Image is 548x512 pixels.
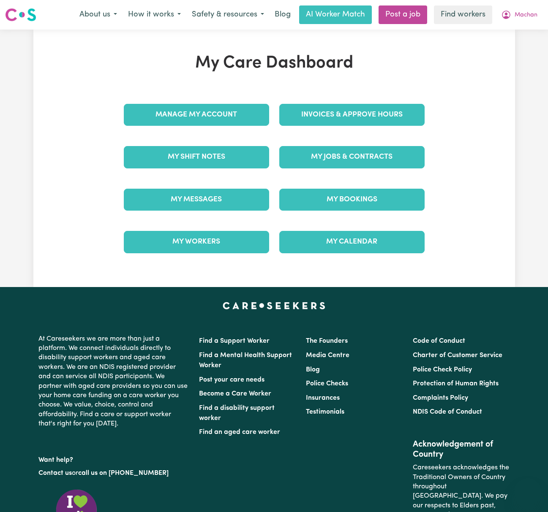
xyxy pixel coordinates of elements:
a: Code of Conduct [413,338,465,344]
a: Complaints Policy [413,395,468,401]
a: Find workers [434,5,492,24]
a: Media Centre [306,352,349,359]
a: Post your care needs [199,377,264,383]
a: Police Checks [306,380,348,387]
a: Careseekers logo [5,5,36,24]
a: My Messages [124,189,269,211]
a: AI Worker Match [299,5,372,24]
p: Want help? [38,452,189,465]
span: Machan [515,11,537,20]
button: How it works [123,6,186,24]
a: Blog [306,366,320,373]
a: Find a disability support worker [199,405,275,422]
a: Testimonials [306,409,344,415]
p: At Careseekers we are more than just a platform. We connect individuals directly to disability su... [38,331,189,432]
a: My Bookings [279,189,425,211]
button: About us [74,6,123,24]
a: My Workers [124,231,269,253]
p: or [38,465,189,481]
a: Protection of Human Rights [413,380,499,387]
a: Invoices & Approve Hours [279,104,425,126]
button: My Account [496,6,543,24]
a: Careseekers home page [223,302,325,309]
a: call us on [PHONE_NUMBER] [78,470,169,477]
a: Contact us [38,470,72,477]
h2: Acknowledgement of Country [413,439,510,460]
iframe: Button to launch messaging window [514,478,541,505]
a: My Jobs & Contracts [279,146,425,168]
a: Manage My Account [124,104,269,126]
a: My Shift Notes [124,146,269,168]
a: Find a Mental Health Support Worker [199,352,292,369]
h1: My Care Dashboard [119,53,430,73]
a: Blog [270,5,296,24]
a: Post a job [379,5,427,24]
a: Find a Support Worker [199,338,270,344]
a: Charter of Customer Service [413,352,502,359]
a: Police Check Policy [413,366,472,373]
a: The Founders [306,338,348,344]
img: Careseekers logo [5,7,36,22]
a: NDIS Code of Conduct [413,409,482,415]
a: Insurances [306,395,340,401]
a: Find an aged care worker [199,429,280,436]
a: My Calendar [279,231,425,253]
button: Safety & resources [186,6,270,24]
a: Become a Care Worker [199,390,271,397]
